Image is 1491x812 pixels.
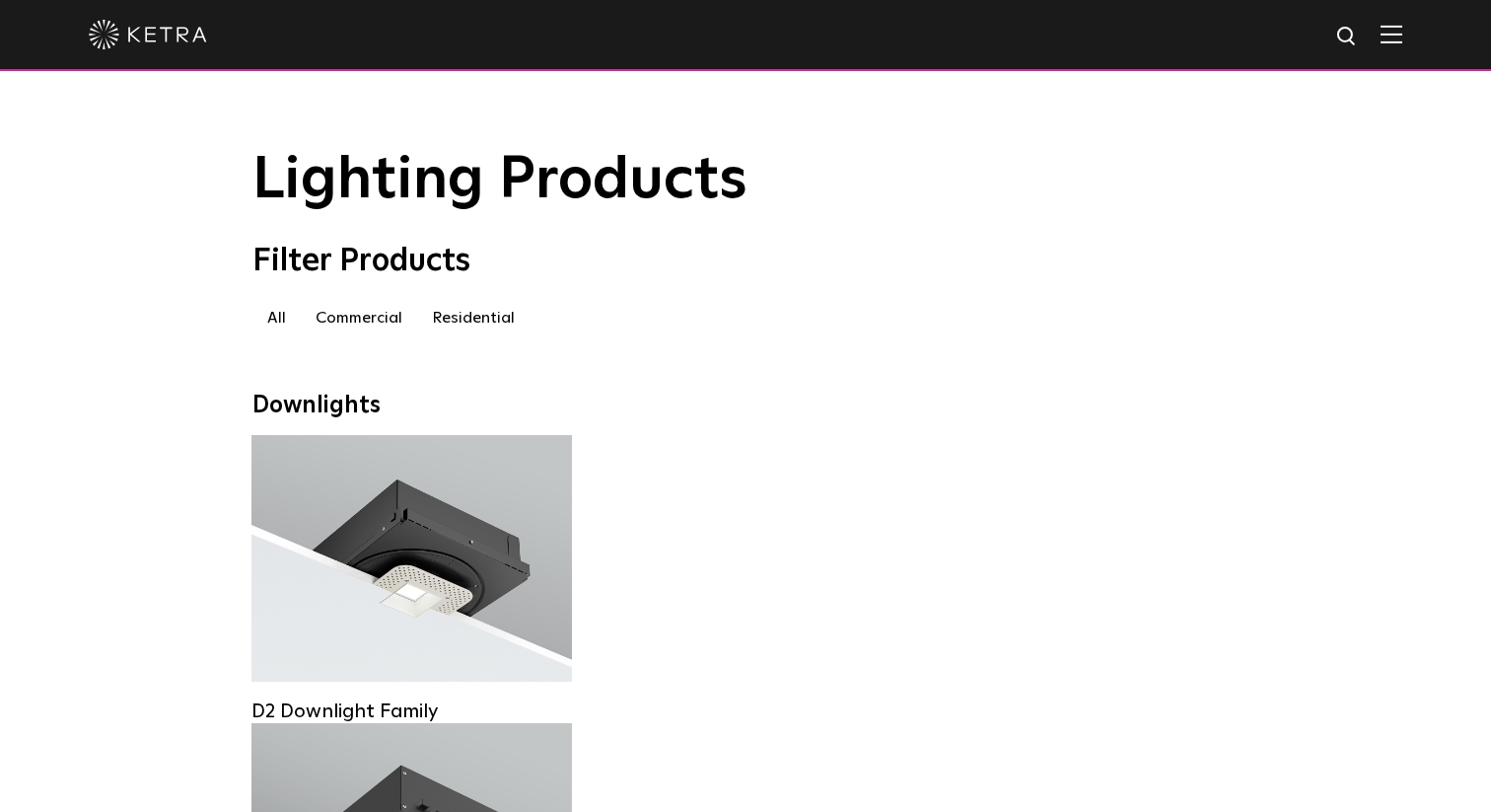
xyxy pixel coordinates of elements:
[252,151,747,210] span: Lighting Products
[252,243,1239,280] div: Filter Products
[301,300,417,335] label: Commercial
[252,300,301,335] label: All
[252,392,1239,420] div: Downlights
[89,20,207,49] img: ketra-logo-2019-white
[251,435,572,694] a: D2 Downlight Family Lumen Output:1200Colors:White / Black / Gloss Black / Silver / Bronze / Silve...
[417,300,530,335] label: Residential
[251,700,572,723] div: D2 Downlight Family
[1335,25,1360,49] img: search icon
[1381,25,1402,43] img: Hamburger%20Nav.svg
